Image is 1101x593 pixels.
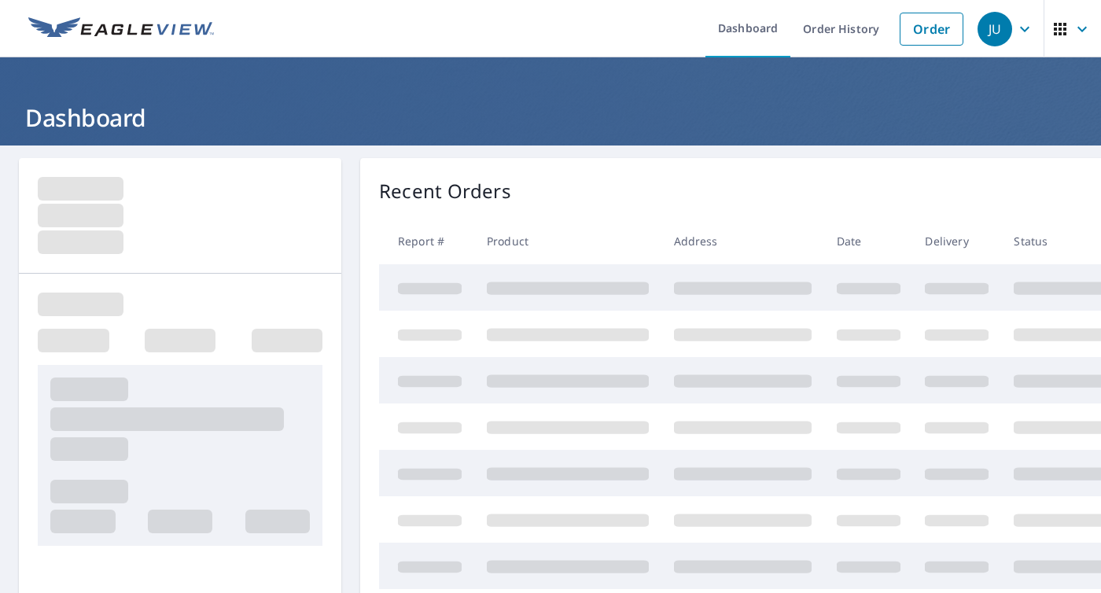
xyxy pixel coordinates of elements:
[379,177,511,205] p: Recent Orders
[912,218,1001,264] th: Delivery
[824,218,913,264] th: Date
[379,218,474,264] th: Report #
[474,218,661,264] th: Product
[28,17,214,41] img: EV Logo
[978,12,1012,46] div: JU
[900,13,963,46] a: Order
[661,218,824,264] th: Address
[19,101,1082,134] h1: Dashboard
